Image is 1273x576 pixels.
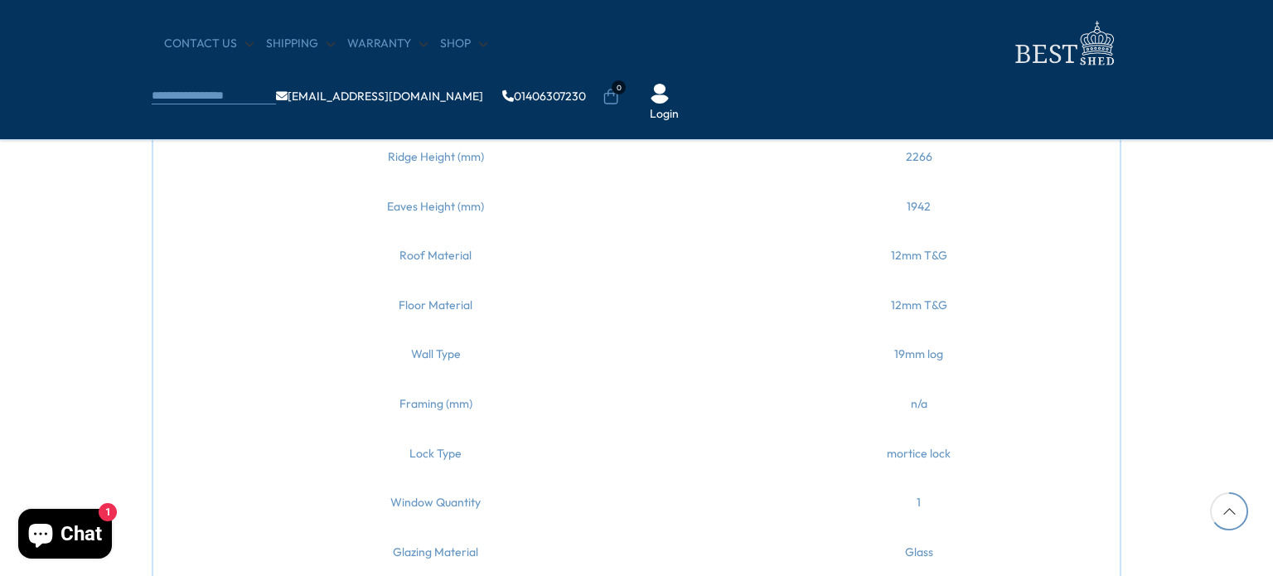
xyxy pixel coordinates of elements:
[152,380,719,429] td: Framing (mm)
[719,429,1121,479] td: mortice lock
[152,478,719,528] td: Window Quantity
[164,36,254,52] a: CONTACT US
[650,106,679,123] a: Login
[719,133,1121,182] td: 2266
[276,90,483,102] a: [EMAIL_ADDRESS][DOMAIN_NAME]
[502,90,586,102] a: 01406307230
[13,509,117,563] inbox-online-store-chat: Shopify online store chat
[603,89,619,105] a: 0
[612,80,626,94] span: 0
[152,133,719,182] td: Ridge Height (mm)
[347,36,428,52] a: Warranty
[152,429,719,479] td: Lock Type
[719,182,1121,232] td: 1942
[719,380,1121,429] td: n/a
[440,36,487,52] a: Shop
[719,478,1121,528] td: 1
[152,231,719,281] td: Roof Material
[152,330,719,380] td: Wall Type
[719,281,1121,331] td: 12mm T&G
[650,84,670,104] img: User Icon
[719,231,1121,281] td: 12mm T&G
[266,36,335,52] a: Shipping
[1005,17,1121,70] img: logo
[719,330,1121,380] td: 19mm log
[152,182,719,232] td: Eaves Height (mm)
[152,281,719,331] td: Floor Material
